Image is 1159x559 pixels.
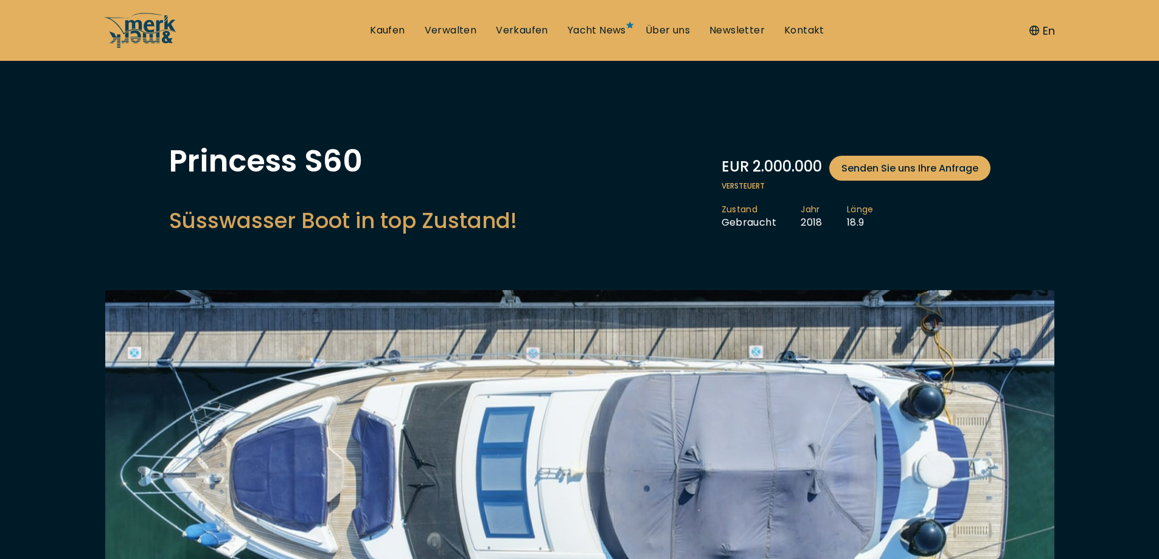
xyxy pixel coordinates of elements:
li: 2018 [801,204,847,229]
li: 18.9 [847,204,898,229]
span: Jahr [801,204,823,216]
span: Versteuert [722,181,990,192]
span: Senden Sie uns Ihre Anfrage [841,161,978,176]
a: Yacht News [568,24,626,37]
h2: Süsswasser Boot in top Zustand! [169,206,517,235]
span: Zustand [722,204,777,216]
a: Newsletter [709,24,765,37]
span: Länge [847,204,874,216]
div: EUR 2.000.000 [722,156,990,181]
button: En [1029,23,1055,39]
a: Verwalten [425,24,477,37]
li: Gebraucht [722,204,801,229]
a: Über uns [646,24,690,37]
a: Verkaufen [496,24,548,37]
a: Senden Sie uns Ihre Anfrage [829,156,990,181]
h1: Princess S60 [169,146,517,176]
a: Kontakt [784,24,824,37]
a: Kaufen [370,24,405,37]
